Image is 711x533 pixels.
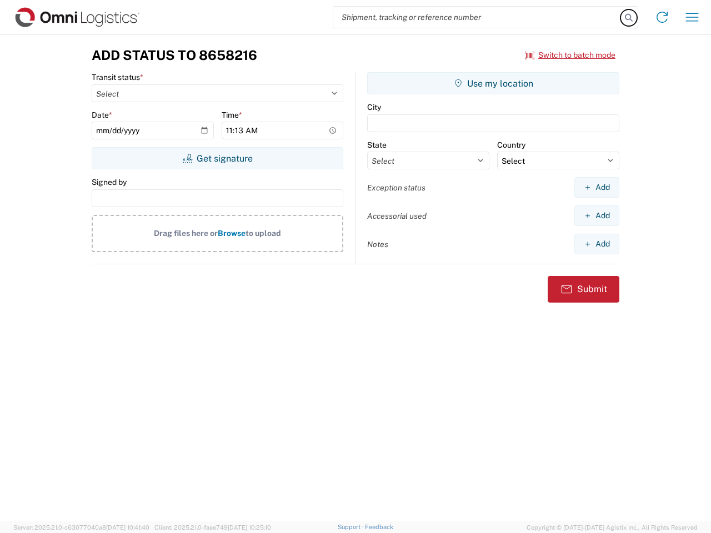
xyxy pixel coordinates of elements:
[525,46,615,64] button: Switch to batch mode
[92,47,257,63] h3: Add Status to 8658216
[333,7,621,28] input: Shipment, tracking or reference number
[574,205,619,226] button: Add
[13,524,149,531] span: Server: 2025.21.0-c63077040a8
[527,522,698,532] span: Copyright © [DATE]-[DATE] Agistix Inc., All Rights Reserved
[92,177,127,187] label: Signed by
[92,147,343,169] button: Get signature
[106,524,149,531] span: [DATE] 10:41:40
[574,234,619,254] button: Add
[367,140,387,150] label: State
[497,140,525,150] label: Country
[548,276,619,303] button: Submit
[228,524,271,531] span: [DATE] 10:25:10
[92,110,112,120] label: Date
[574,177,619,198] button: Add
[222,110,242,120] label: Time
[367,239,388,249] label: Notes
[246,229,281,238] span: to upload
[218,229,246,238] span: Browse
[154,229,218,238] span: Drag files here or
[367,211,427,221] label: Accessorial used
[92,72,143,82] label: Transit status
[338,524,365,530] a: Support
[154,524,271,531] span: Client: 2025.21.0-faee749
[367,183,425,193] label: Exception status
[367,102,381,112] label: City
[367,72,619,94] button: Use my location
[365,524,393,530] a: Feedback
